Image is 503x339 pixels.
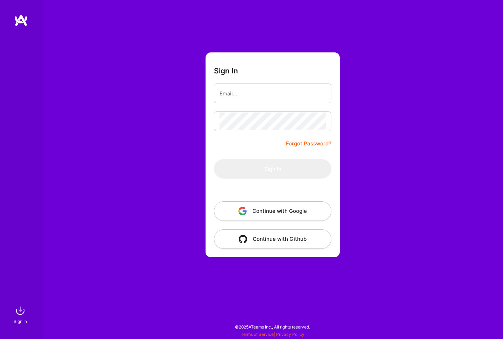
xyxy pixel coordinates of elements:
[14,318,27,325] div: Sign In
[214,201,331,221] button: Continue with Google
[14,14,28,27] img: logo
[214,159,331,179] button: Sign In
[241,332,304,337] span: |
[239,235,247,243] img: icon
[220,85,326,102] input: Email...
[214,229,331,249] button: Continue with Github
[276,332,304,337] a: Privacy Policy
[42,318,503,336] div: © 2025 ATeams Inc., All rights reserved.
[15,304,27,325] a: sign inSign In
[286,139,331,148] a: Forgot Password?
[238,207,247,215] img: icon
[241,332,274,337] a: Terms of Service
[214,66,238,75] h3: Sign In
[13,304,27,318] img: sign in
